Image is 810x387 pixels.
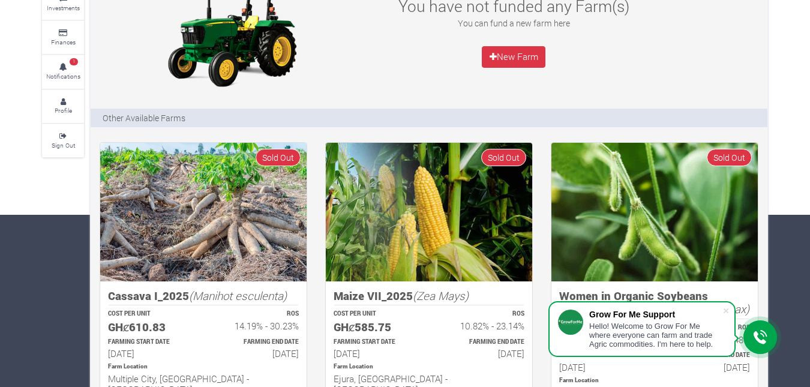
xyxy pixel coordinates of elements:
h6: [DATE] [334,348,418,359]
a: Sign Out [42,124,84,157]
p: ROS [214,310,299,319]
p: Other Available Farms [103,112,185,124]
img: growforme image [326,143,532,281]
small: Notifications [46,72,80,80]
p: COST PER UNIT [334,310,418,319]
p: COST PER UNIT [108,310,193,319]
a: New Farm [482,46,545,68]
a: 1 Notifications [42,55,84,88]
small: Profile [55,106,72,115]
p: Location of Farm [108,362,299,371]
h6: 14.19% - 30.23% [214,320,299,331]
a: Profile [42,90,84,123]
span: Sold Out [707,149,752,166]
p: You can fund a new farm here [383,17,644,29]
span: Sold Out [481,149,526,166]
h5: GHȼ585.75 [334,320,418,334]
span: 1 [70,58,78,65]
small: Investments [47,4,80,12]
p: Estimated Farming Start Date [334,338,418,347]
p: Location of Farm [334,362,524,371]
h5: Women in Organic Soybeans Farming_2025 [559,289,750,316]
p: ROS [440,310,524,319]
h5: Maize VII_2025 [334,289,524,303]
i: (Manihot esculenta) [189,288,287,303]
small: Finances [51,38,76,46]
div: Grow For Me Support [589,310,722,319]
h6: [DATE] [440,348,524,359]
a: Finances [42,21,84,54]
h6: [DATE] [108,348,193,359]
i: (Zea Mays) [413,288,469,303]
h6: [DATE] [214,348,299,359]
p: Estimated Farming Start Date [108,338,193,347]
h6: 10.82% - 23.14% [440,320,524,331]
span: Sold Out [256,149,301,166]
p: Estimated Farming End Date [440,338,524,347]
h6: [DATE] [559,362,644,373]
img: growforme image [551,143,758,281]
p: Estimated Farming End Date [214,338,299,347]
small: Sign Out [52,141,75,149]
h5: Cassava I_2025 [108,289,299,303]
h6: [DATE] [665,362,750,373]
h5: GHȼ610.83 [108,320,193,334]
img: growforme image [100,143,307,281]
div: Hello! Welcome to Grow For Me where everyone can farm and trade Agric commodities. I'm here to help. [589,322,722,349]
p: Location of Farm [559,376,750,385]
